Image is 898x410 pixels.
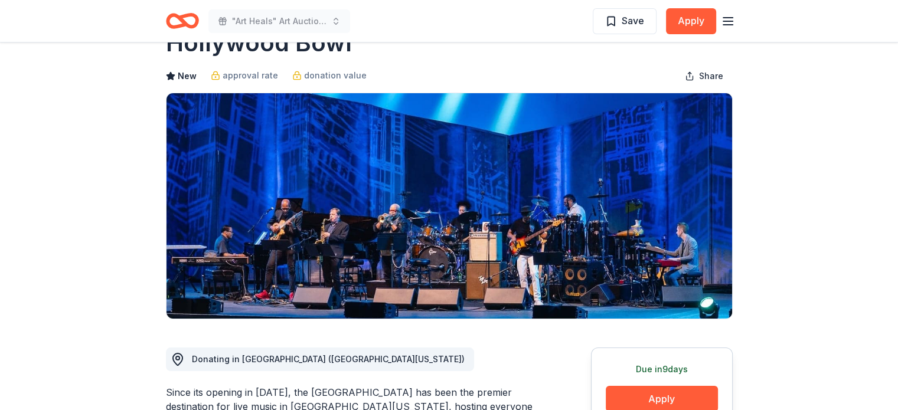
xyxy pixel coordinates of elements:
[166,93,732,319] img: Image for Hollywood Bowl
[166,7,199,35] a: Home
[606,362,718,376] div: Due in 9 days
[292,68,367,83] a: donation value
[166,27,352,60] h1: Hollywood Bowl
[223,68,278,83] span: approval rate
[622,13,644,28] span: Save
[666,8,716,34] button: Apply
[178,69,197,83] span: New
[232,14,326,28] span: "Art Heals" Art Auction 10th Annual
[699,69,723,83] span: Share
[593,8,657,34] button: Save
[192,354,465,364] span: Donating in [GEOGRAPHIC_DATA] ([GEOGRAPHIC_DATA][US_STATE])
[675,64,733,88] button: Share
[208,9,350,33] button: "Art Heals" Art Auction 10th Annual
[211,68,278,83] a: approval rate
[304,68,367,83] span: donation value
